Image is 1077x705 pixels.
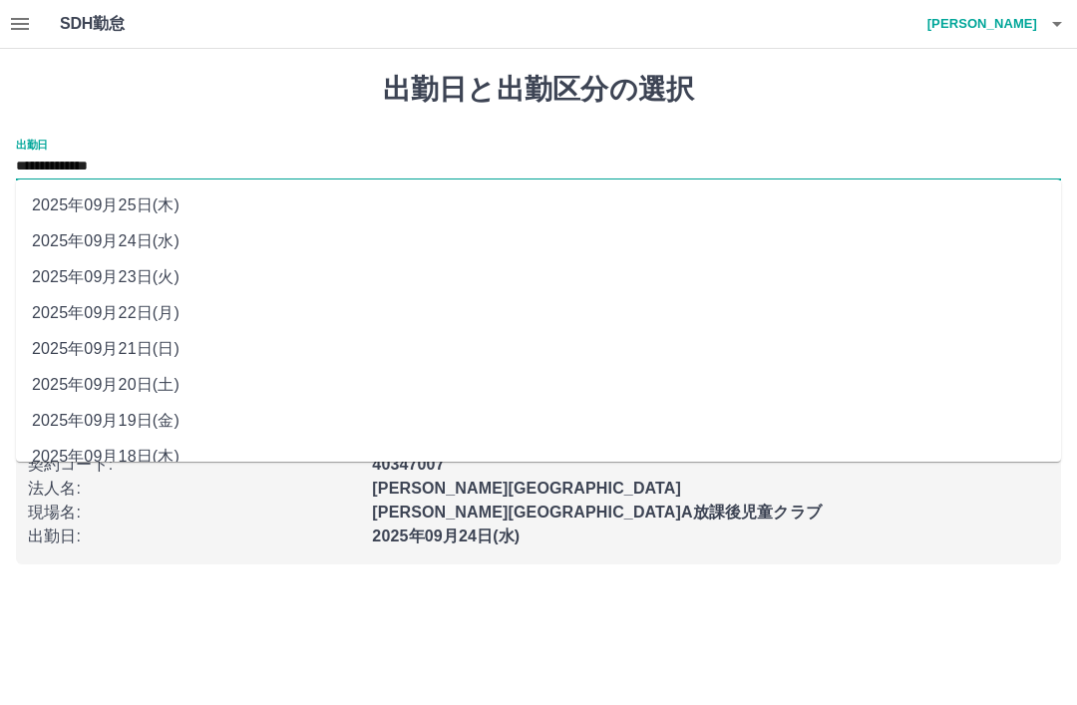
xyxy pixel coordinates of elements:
li: 2025年09月22日(月) [16,295,1061,331]
p: 出勤日 : [28,525,360,548]
p: 現場名 : [28,501,360,525]
b: [PERSON_NAME][GEOGRAPHIC_DATA] [372,480,681,497]
label: 出勤日 [16,137,48,152]
b: [PERSON_NAME][GEOGRAPHIC_DATA]A放課後児童クラブ [372,504,822,521]
li: 2025年09月19日(金) [16,403,1061,439]
li: 2025年09月24日(水) [16,223,1061,259]
li: 2025年09月25日(木) [16,187,1061,223]
li: 2025年09月20日(土) [16,367,1061,403]
h1: 出勤日と出勤区分の選択 [16,73,1061,107]
li: 2025年09月23日(火) [16,259,1061,295]
b: 2025年09月24日(水) [372,528,520,544]
li: 2025年09月21日(日) [16,331,1061,367]
li: 2025年09月18日(木) [16,439,1061,475]
p: 法人名 : [28,477,360,501]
